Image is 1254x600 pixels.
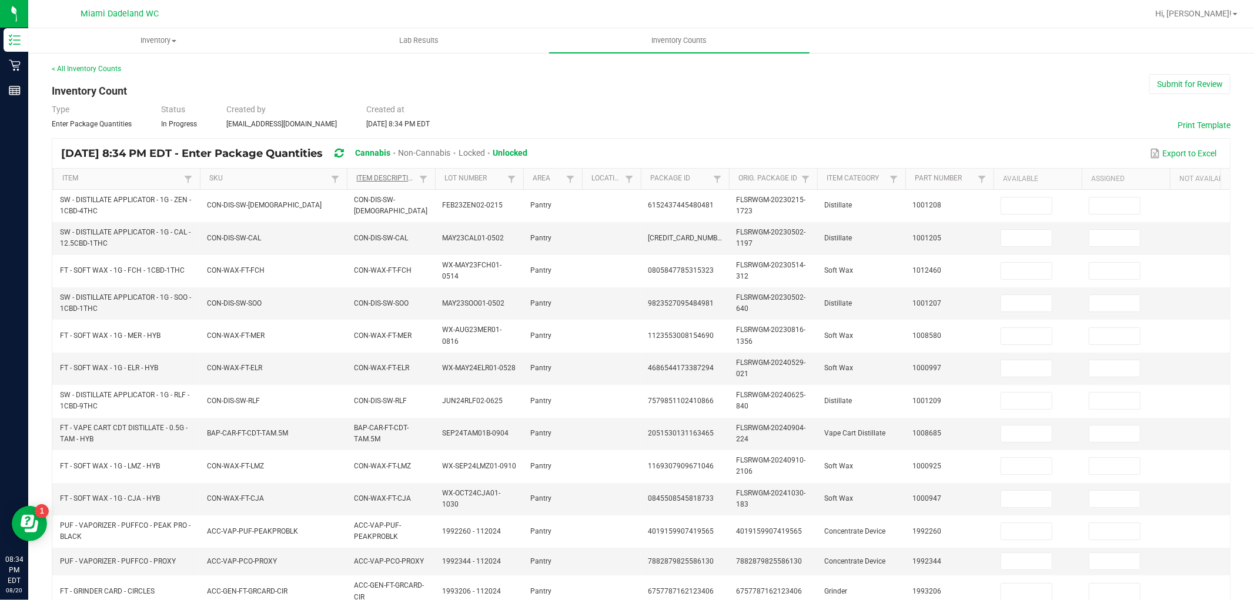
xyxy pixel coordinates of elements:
span: Vape Cart Distillate [824,429,885,437]
span: MAY23SOO01-0502 [442,299,504,307]
span: Type [52,105,69,114]
span: ACC-GEN-FT-GRCARD-CIR [207,587,287,595]
span: CON-WAX-FT-CJA [207,494,264,502]
button: Submit for Review [1149,74,1230,94]
p: 08:34 PM EDT [5,554,23,586]
a: Filter [504,172,519,186]
span: FT - VAPE CART CDT DISTILLATE - 0.5G - TAM - HYB [60,424,188,443]
span: Pantry [530,429,551,437]
span: FLSRWGM-20230514-312 [736,261,805,280]
span: FLSRWGM-20230502-640 [736,293,805,313]
span: [DATE] 8:34 PM EDT [366,120,430,128]
span: CON-WAX-FT-ELR [354,364,409,372]
span: FT - SOFT WAX - 1G - LMZ - HYB [60,462,160,470]
span: 1001208 [912,201,941,209]
span: Enter Package Quantities [52,120,132,128]
span: Soft Wax [824,364,853,372]
span: Grinder [824,587,847,595]
span: 1008580 [912,331,941,340]
span: 1012460 [912,266,941,274]
span: FT - SOFT WAX - 1G - ELR - HYB [60,364,158,372]
span: Pantry [530,557,551,565]
a: Item DescriptionSortable [356,174,416,183]
span: CON-DIS-SW-[DEMOGRAPHIC_DATA] [354,196,427,215]
span: Inventory Counts [636,35,723,46]
span: 6757787162123406 [736,587,802,595]
inline-svg: Retail [9,59,21,71]
a: Package IdSortable [650,174,710,183]
span: FT - SOFT WAX - 1G - MER - HYB [60,331,160,340]
span: CON-WAX-FT-LMZ [354,462,411,470]
span: [EMAIL_ADDRESS][DOMAIN_NAME] [226,120,337,128]
inline-svg: Reports [9,85,21,96]
span: CON-DIS-SW-[DEMOGRAPHIC_DATA] [207,201,322,209]
span: Non-Cannabis [398,148,450,157]
span: FEB23ZEN02-0215 [442,201,503,209]
a: Filter [328,172,342,186]
span: CON-DIS-SW-CAL [207,234,261,242]
span: Cannabis [355,148,390,157]
span: 1993206 - 112024 [442,587,501,595]
span: CON-DIS-SW-CAL [354,234,408,242]
span: Miami Dadeland WC [81,9,159,19]
span: Created by [226,105,266,114]
span: CON-WAX-FT-LMZ [207,462,264,470]
span: Distillate [824,397,852,405]
span: 1992344 - 112024 [442,557,501,565]
span: CON-WAX-FT-MER [354,331,412,340]
iframe: Resource center [12,506,47,541]
span: 4686544173387294 [648,364,714,372]
span: Pantry [530,299,551,307]
span: Unlocked [493,148,527,157]
span: WX-OCT24CJA01-1030 [442,489,500,508]
span: PUF - VAPORIZER - PUFFCO - PROXY [60,557,176,565]
a: Filter [887,172,901,186]
span: FLSRWGM-20240625-840 [736,391,805,410]
a: Orig. Package IdSortable [738,174,798,183]
a: ItemSortable [62,174,180,183]
a: Part NumberSortable [915,174,974,183]
a: Filter [563,172,577,186]
span: WX-SEP24LMZ01-0910 [442,462,516,470]
span: 0845508545818733 [648,494,714,502]
span: FLSRWGM-20240910-2106 [736,456,805,475]
span: Pantry [530,527,551,535]
span: FLSRWGM-20230215-1723 [736,196,805,215]
span: 1992260 - 112024 [442,527,501,535]
a: Inventory Counts [549,28,810,53]
a: Item CategorySortable [827,174,886,183]
span: Distillate [824,299,852,307]
button: Print Template [1178,119,1230,131]
span: Distillate [824,201,852,209]
a: AreaSortable [533,174,563,183]
span: FLSRWGM-20230502-1197 [736,228,805,247]
span: CON-DIS-SW-SOO [354,299,409,307]
span: FLSRWGM-20241030-183 [736,489,805,508]
a: Inventory [28,28,289,53]
span: FT - SOFT WAX - 1G - FCH - 1CBD-1THC [60,266,185,274]
span: WX-MAY23FCH01-0514 [442,261,501,280]
span: Pantry [530,397,551,405]
a: < All Inventory Counts [52,65,121,73]
a: Filter [710,172,724,186]
span: JUN24RLF02-0625 [442,397,503,405]
span: CON-DIS-SW-SOO [207,299,262,307]
span: Lab Results [383,35,454,46]
span: 4019159907419565 [736,527,802,535]
a: Filter [975,172,989,186]
a: Lot NumberSortable [444,174,504,183]
span: Inventory [29,35,288,46]
span: Concentrate Device [824,527,885,535]
span: 1992260 [912,527,941,535]
span: Locked [459,148,485,157]
div: [DATE] 8:34 PM EDT - Enter Package Quantities [61,143,536,165]
span: 0805847785315323 [648,266,714,274]
span: 1123553008154690 [648,331,714,340]
th: Assigned [1082,169,1170,190]
a: Filter [181,172,195,186]
button: Export to Excel [1147,143,1220,163]
span: FLSRWGM-20240904-224 [736,424,805,443]
span: 1000997 [912,364,941,372]
span: Pantry [530,201,551,209]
